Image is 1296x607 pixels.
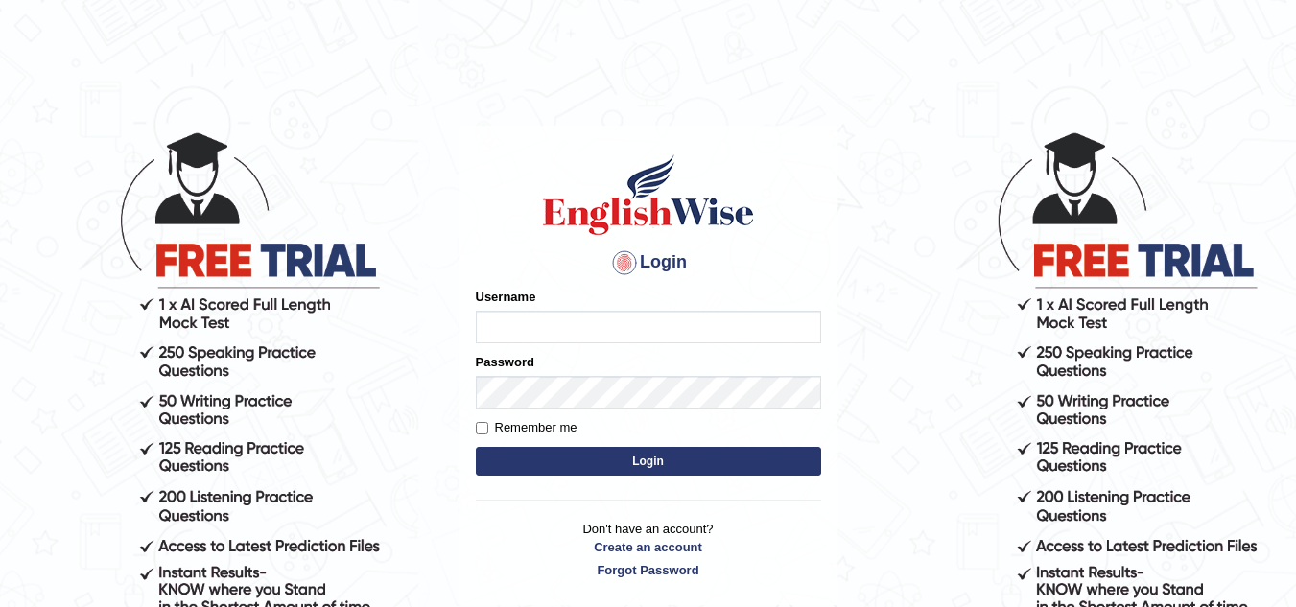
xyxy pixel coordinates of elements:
[476,561,821,579] a: Forgot Password
[476,422,488,434] input: Remember me
[476,538,821,556] a: Create an account
[539,152,758,238] img: Logo of English Wise sign in for intelligent practice with AI
[476,447,821,476] button: Login
[476,520,821,579] p: Don't have an account?
[476,418,577,437] label: Remember me
[476,247,821,278] h4: Login
[476,288,536,306] label: Username
[476,353,534,371] label: Password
